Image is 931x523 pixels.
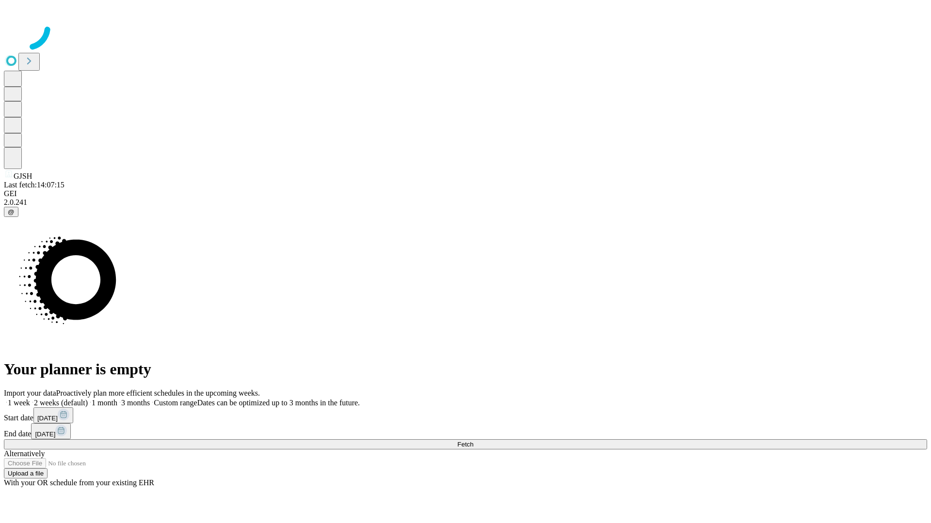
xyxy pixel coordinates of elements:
[4,449,45,458] span: Alternatively
[4,181,64,189] span: Last fetch: 14:07:15
[4,468,48,478] button: Upload a file
[8,208,15,215] span: @
[4,389,56,397] span: Import your data
[197,399,360,407] span: Dates can be optimized up to 3 months in the future.
[4,198,927,207] div: 2.0.241
[34,399,88,407] span: 2 weeks (default)
[121,399,150,407] span: 3 months
[4,207,18,217] button: @
[92,399,117,407] span: 1 month
[4,407,927,423] div: Start date
[31,423,71,439] button: [DATE]
[8,399,30,407] span: 1 week
[4,189,927,198] div: GEI
[4,360,927,378] h1: Your planner is empty
[457,441,473,448] span: Fetch
[14,172,32,180] span: GJSH
[4,478,154,487] span: With your OR schedule from your existing EHR
[4,439,927,449] button: Fetch
[154,399,197,407] span: Custom range
[4,423,927,439] div: End date
[56,389,260,397] span: Proactively plan more efficient schedules in the upcoming weeks.
[37,415,58,422] span: [DATE]
[33,407,73,423] button: [DATE]
[35,431,55,438] span: [DATE]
